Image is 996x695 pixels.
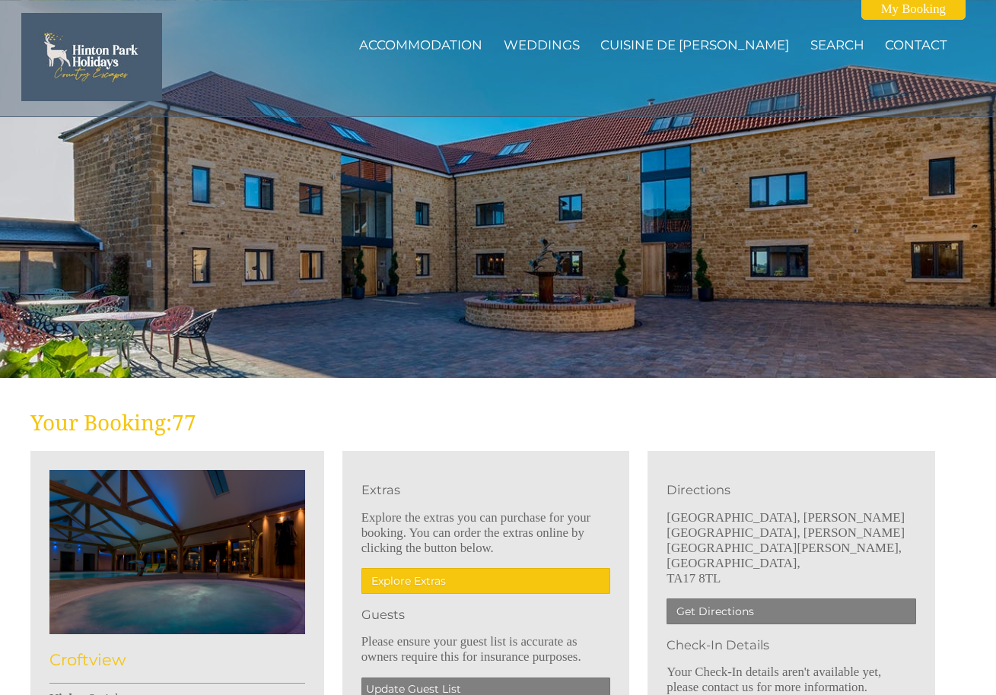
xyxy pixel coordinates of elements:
img: Hinton Park Holidays Ltd [21,13,162,101]
a: Search [810,37,864,52]
a: Accommodation [359,37,482,52]
p: Explore the extras you can purchase for your booking. You can order the extras online by clicking... [361,510,611,556]
h3: Extras [361,482,611,497]
p: Your Check-In details aren't available yet, please contact us for more information. [667,665,916,695]
h3: Directions [667,482,916,497]
h1: 77 [30,408,947,436]
a: Your Booking: [30,408,172,436]
a: Croftview [49,625,305,669]
h2: Croftview [49,650,305,669]
a: Weddings [504,37,580,52]
h3: Guests [361,607,611,622]
a: Contact [885,37,947,52]
h3: Check-In Details [667,637,916,652]
p: [GEOGRAPHIC_DATA], [PERSON_NAME][GEOGRAPHIC_DATA], [PERSON_NAME][GEOGRAPHIC_DATA][PERSON_NAME], [... [667,510,916,586]
img: An image of 'Croftview' [49,470,305,634]
a: Explore Extras [361,568,611,594]
a: Get Directions [667,598,916,624]
a: Cuisine de [PERSON_NAME] [600,37,789,52]
p: Please ensure your guest list is accurate as owners require this for insurance purposes. [361,634,611,665]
